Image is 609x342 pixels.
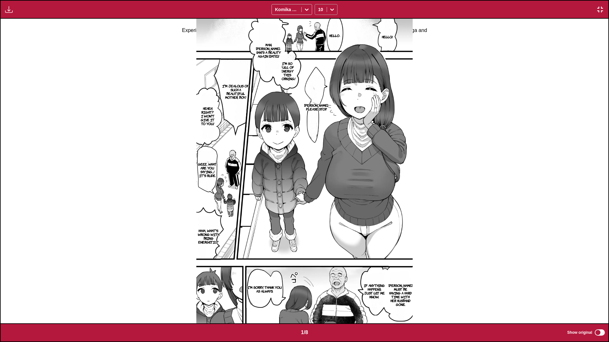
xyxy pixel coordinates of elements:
p: Haha, what's wrong with being energetic? [196,227,221,245]
p: If anything happens, just let me know. [363,282,387,300]
p: [PERSON_NAME] must be having a hard time with her husband gone. [387,282,414,307]
span: Show original [567,330,592,335]
p: Man, [PERSON_NAME]-san's a beauty again [DATE]! [255,41,282,59]
p: I'm so full of energy this morning! [278,60,297,82]
p: Hello! [381,34,394,40]
img: Download translated images [5,6,13,13]
img: Next page [328,328,336,336]
img: Previous page [273,329,281,337]
p: I'm sorry, thank you as always. [245,284,284,294]
p: [PERSON_NAME], please stop. [303,102,330,112]
span: 1 / 8 [301,330,308,335]
p: Hello- [328,32,342,39]
p: I'm jealous of such a beautiful mother, boy! [220,83,251,100]
p: Heheh, right? I won't give it to you! [200,105,216,127]
p: Geez, what are you saying...! It's rude. [197,161,218,179]
img: Manga Panel [196,19,413,323]
input: Show original [595,329,605,336]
